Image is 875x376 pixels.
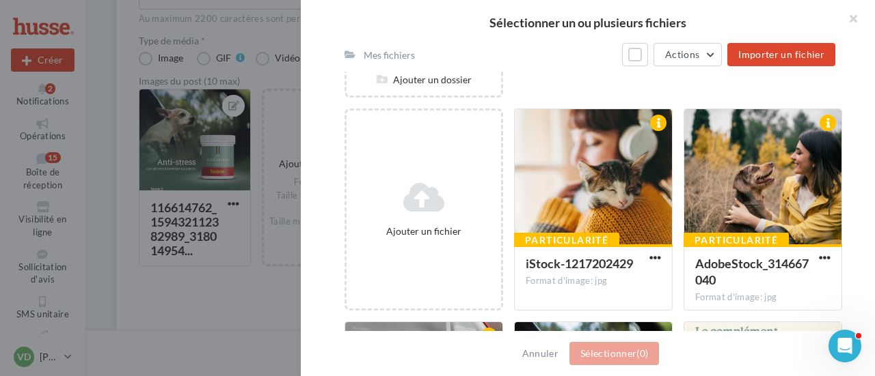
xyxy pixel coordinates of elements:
div: Format d'image: jpg [695,291,831,304]
button: Sélectionner(0) [569,342,659,365]
button: Annuler [517,345,564,362]
button: Actions [654,43,722,66]
div: Format d'image: jpg [526,275,661,287]
span: iStock-1217202429 [526,256,633,271]
div: Ajouter un fichier [352,225,496,238]
span: Actions [665,48,699,60]
div: Ajouter un dossier [347,73,501,87]
div: Particularité [684,233,789,248]
h2: Sélectionner un ou plusieurs fichiers [323,16,853,29]
span: Importer un fichier [738,48,824,60]
span: (0) [636,347,648,359]
button: Importer un fichier [727,43,835,66]
div: Particularité [514,233,619,248]
div: Mes fichiers [364,48,415,62]
span: AdobeStock_314667040 [695,256,809,287]
iframe: Intercom live chat [829,330,861,362]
